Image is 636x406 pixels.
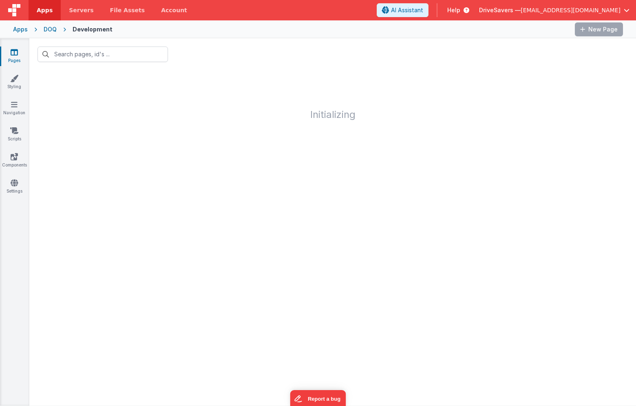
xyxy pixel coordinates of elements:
button: AI Assistant [377,3,428,17]
div: Apps [13,25,28,33]
span: Apps [37,6,53,14]
span: Help [447,6,460,14]
input: Search pages, id's ... [38,47,168,62]
span: [EMAIL_ADDRESS][DOMAIN_NAME] [521,6,621,14]
button: New Page [575,22,623,36]
div: DOQ [44,25,57,33]
span: File Assets [110,6,145,14]
span: DriveSavers — [479,6,521,14]
span: Servers [69,6,93,14]
button: DriveSavers — [EMAIL_ADDRESS][DOMAIN_NAME] [479,6,629,14]
span: AI Assistant [391,6,423,14]
h1: Initializing [29,70,636,120]
div: Development [73,25,113,33]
